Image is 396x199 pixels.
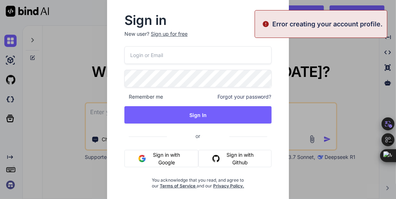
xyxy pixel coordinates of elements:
input: Login or Email [124,46,271,64]
img: google [138,155,146,162]
button: Sign in with Github [198,150,271,167]
p: New user? [124,30,271,46]
p: Error creating your account profile. [272,19,383,29]
button: Sign In [124,106,271,124]
span: Forgot your password? [217,93,272,100]
h2: Sign in [124,14,271,26]
img: github [212,155,220,162]
button: Sign in with Google [124,150,198,167]
span: or [167,127,229,145]
div: Sign up for free [151,30,188,38]
span: Remember me [124,93,163,100]
a: Terms of Service [160,183,197,189]
img: alert [262,19,269,29]
a: Privacy Policy. [213,183,244,189]
div: You acknowledge that you read, and agree to our and our [149,173,247,189]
